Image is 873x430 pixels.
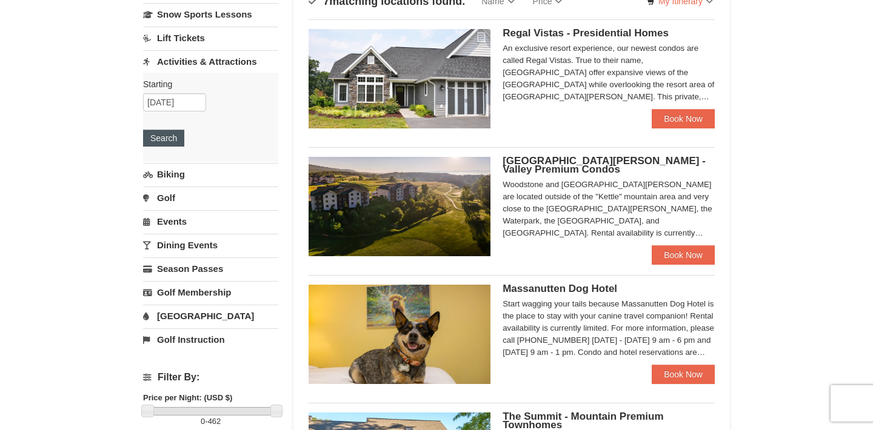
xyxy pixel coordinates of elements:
[309,157,490,256] img: 19219041-4-ec11c166.jpg
[143,27,278,49] a: Lift Tickets
[143,328,278,351] a: Golf Instruction
[143,305,278,327] a: [GEOGRAPHIC_DATA]
[143,187,278,209] a: Golf
[503,179,715,239] div: Woodstone and [GEOGRAPHIC_DATA][PERSON_NAME] are located outside of the "Kettle" mountain area an...
[143,415,278,428] label: -
[652,109,715,128] a: Book Now
[503,283,617,294] span: Massanutten Dog Hotel
[503,27,669,39] span: Regal Vistas - Presidential Homes
[143,372,278,383] h4: Filter By:
[143,78,269,90] label: Starting
[143,257,278,280] a: Season Passes
[143,50,278,73] a: Activities & Attractions
[503,155,706,175] span: [GEOGRAPHIC_DATA][PERSON_NAME] - Valley Premium Condos
[143,393,232,402] strong: Price per Night: (USD $)
[143,210,278,233] a: Events
[652,365,715,384] a: Book Now
[309,29,490,128] img: 19218991-1-902409a9.jpg
[143,163,278,185] a: Biking
[503,298,715,359] div: Start wagging your tails because Massanutten Dog Hotel is the place to stay with your canine trav...
[201,417,205,426] span: 0
[208,417,221,426] span: 462
[143,281,278,303] a: Golf Membership
[143,130,184,147] button: Search
[143,3,278,25] a: Snow Sports Lessons
[503,42,715,103] div: An exclusive resort experience, our newest condos are called Regal Vistas. True to their name, [G...
[652,245,715,265] a: Book Now
[309,285,490,384] img: 27428181-5-81c892a3.jpg
[143,234,278,256] a: Dining Events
